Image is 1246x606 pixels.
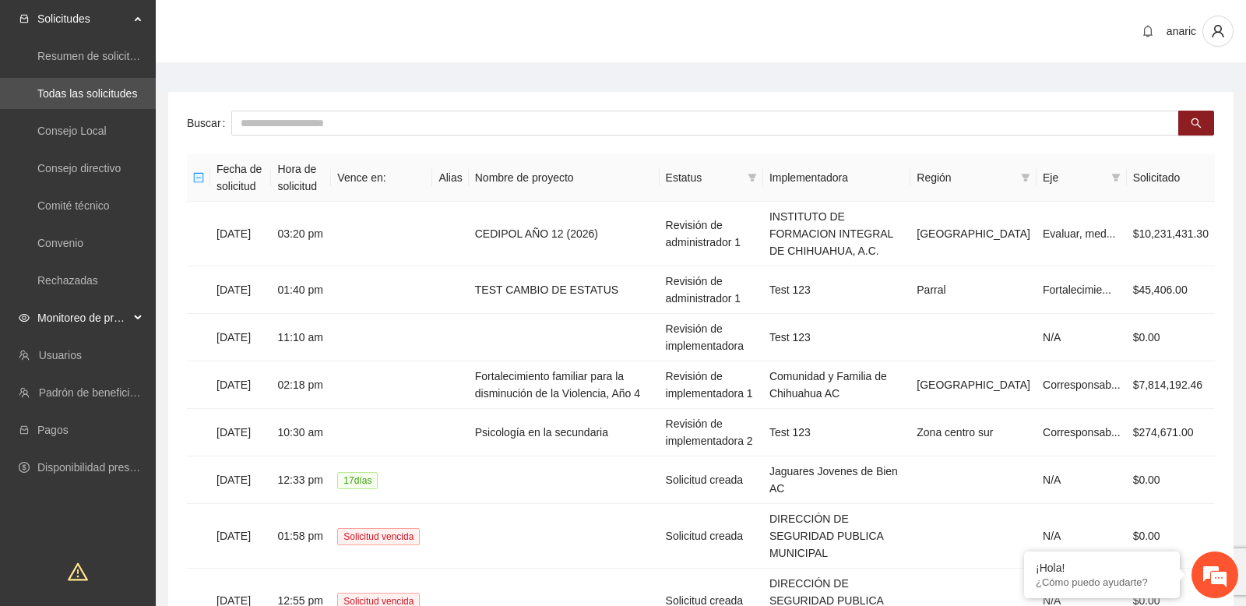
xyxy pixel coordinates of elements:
[763,456,910,504] td: Jaguares Jovenes de Bien AC
[37,125,107,137] a: Consejo Local
[469,154,660,202] th: Nombre de proyecto
[1036,562,1168,574] div: ¡Hola!
[37,50,213,62] a: Resumen de solicitudes por aprobar
[910,409,1037,456] td: Zona centro sur
[1203,24,1233,38] span: user
[763,409,910,456] td: Test 123
[1043,169,1105,186] span: Eje
[763,314,910,361] td: Test 123
[19,312,30,323] span: eye
[1108,166,1124,189] span: filter
[210,456,271,504] td: [DATE]
[271,361,331,409] td: 02:18 pm
[763,504,910,569] td: DIRECCIÓN DE SEGURIDAD PUBLICA MUNICIPAL
[1037,314,1127,361] td: N/A
[1127,314,1215,361] td: $0.00
[1127,456,1215,504] td: $0.00
[1043,426,1121,439] span: Corresponsab...
[910,266,1037,314] td: Parral
[271,202,331,266] td: 03:20 pm
[271,266,331,314] td: 01:40 pm
[37,87,137,100] a: Todas las solicitudes
[660,202,763,266] td: Revisión de administrador 1
[917,169,1015,186] span: Región
[271,314,331,361] td: 11:10 am
[210,361,271,409] td: [DATE]
[763,266,910,314] td: Test 123
[660,456,763,504] td: Solicitud creada
[1127,266,1215,314] td: $45,406.00
[210,154,271,202] th: Fecha de solicitud
[1202,16,1234,47] button: user
[763,202,910,266] td: INSTITUTO DE FORMACION INTEGRAL DE CHIHUAHUA, A.C.
[37,461,171,474] a: Disponibilidad presupuestal
[763,361,910,409] td: Comunidad y Familia de Chihuahua AC
[469,361,660,409] td: Fortalecimiento familiar para la disminución de la Violencia, Año 4
[1127,202,1215,266] td: $10,231,431.30
[1178,111,1214,136] button: search
[666,169,741,186] span: Estatus
[1018,166,1033,189] span: filter
[37,302,129,333] span: Monitoreo de proyectos
[1127,154,1215,202] th: Solicitado
[39,386,153,399] a: Padrón de beneficiarios
[193,172,204,183] span: minus-square
[1043,379,1121,391] span: Corresponsab...
[210,409,271,456] td: [DATE]
[1037,456,1127,504] td: N/A
[331,154,432,202] th: Vence en:
[763,154,910,202] th: Implementadora
[1167,25,1196,37] span: anaric
[1021,173,1030,182] span: filter
[660,266,763,314] td: Revisión de administrador 1
[1127,504,1215,569] td: $0.00
[1191,118,1202,130] span: search
[37,237,83,249] a: Convenio
[210,266,271,314] td: [DATE]
[1043,227,1115,240] span: Evaluar, med...
[187,111,231,136] label: Buscar
[255,8,293,45] div: Minimizar ventana de chat en vivo
[271,409,331,456] td: 10:30 am
[1136,25,1160,37] span: bell
[1111,173,1121,182] span: filter
[469,266,660,314] td: TEST CAMBIO DE ESTATUS
[469,202,660,266] td: CEDIPOL AÑO 12 (2026)
[337,528,420,545] span: Solicitud vencida
[1127,361,1215,409] td: $7,814,192.46
[660,361,763,409] td: Revisión de implementadora 1
[660,409,763,456] td: Revisión de implementadora 2
[81,79,262,100] div: Chatee con nosotros ahora
[210,202,271,266] td: [DATE]
[660,504,763,569] td: Solicitud creada
[910,361,1037,409] td: [GEOGRAPHIC_DATA]
[37,162,121,174] a: Consejo directivo
[748,173,757,182] span: filter
[90,208,215,365] span: Estamos en línea.
[469,409,660,456] td: Psicología en la secundaria
[271,456,331,504] td: 12:33 pm
[19,13,30,24] span: inbox
[39,349,82,361] a: Usuarios
[37,3,129,34] span: Solicitudes
[910,202,1037,266] td: [GEOGRAPHIC_DATA]
[37,274,98,287] a: Rechazadas
[1127,409,1215,456] td: $274,671.00
[8,425,297,480] textarea: Escriba su mensaje y pulse “Intro”
[271,504,331,569] td: 01:58 pm
[1037,504,1127,569] td: N/A
[37,199,110,212] a: Comité técnico
[337,472,378,489] span: 17 día s
[1036,576,1168,588] p: ¿Cómo puedo ayudarte?
[271,154,331,202] th: Hora de solicitud
[68,562,88,582] span: warning
[660,314,763,361] td: Revisión de implementadora
[210,314,271,361] td: [DATE]
[210,504,271,569] td: [DATE]
[1135,19,1160,44] button: bell
[744,166,760,189] span: filter
[37,424,69,436] a: Pagos
[432,154,468,202] th: Alias
[1043,284,1111,296] span: Fortalecimie...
